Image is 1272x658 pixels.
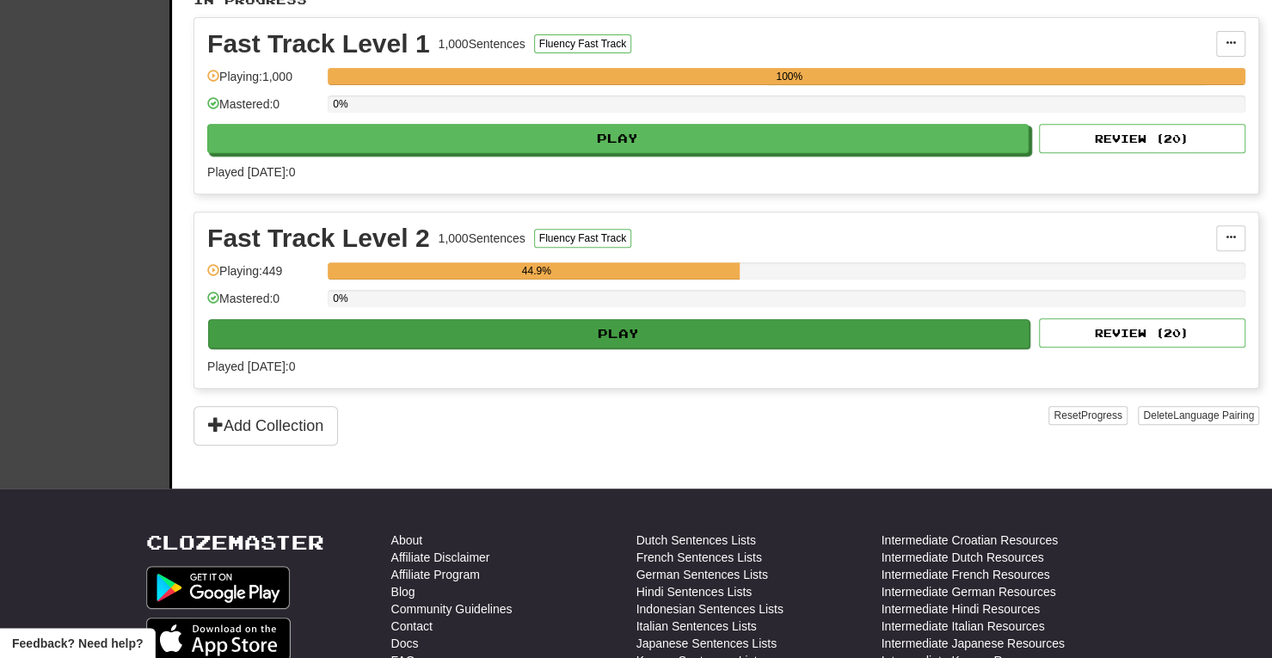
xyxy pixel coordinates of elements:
span: Played [DATE]: 0 [207,165,295,179]
a: Japanese Sentences Lists [636,635,777,652]
a: Intermediate Hindi Resources [882,600,1040,618]
div: 100% [333,68,1245,85]
div: Mastered: 0 [207,95,319,124]
button: DeleteLanguage Pairing [1138,406,1259,425]
a: Intermediate German Resources [882,583,1056,600]
button: Play [208,319,1029,348]
button: ResetProgress [1048,406,1127,425]
a: German Sentences Lists [636,566,768,583]
a: Indonesian Sentences Lists [636,600,783,618]
div: Fast Track Level 2 [207,225,430,251]
a: Intermediate Croatian Resources [882,532,1058,549]
a: Intermediate French Resources [882,566,1050,583]
img: Get it on Google Play [146,566,291,609]
a: Affiliate Disclaimer [391,549,490,566]
span: Progress [1081,409,1122,421]
button: Review (20) [1039,318,1245,347]
div: Playing: 1,000 [207,68,319,96]
span: Played [DATE]: 0 [207,360,295,373]
a: Community Guidelines [391,600,513,618]
a: Intermediate Japanese Resources [882,635,1065,652]
div: 1,000 Sentences [439,230,525,247]
a: Italian Sentences Lists [636,618,757,635]
a: Intermediate Italian Resources [882,618,1045,635]
a: Intermediate Dutch Resources [882,549,1044,566]
a: About [391,532,423,549]
a: Dutch Sentences Lists [636,532,756,549]
a: Docs [391,635,419,652]
div: 1,000 Sentences [439,35,525,52]
a: Blog [391,583,415,600]
button: Review (20) [1039,124,1245,153]
button: Fluency Fast Track [534,34,631,53]
a: Clozemaster [146,532,324,553]
button: Fluency Fast Track [534,229,631,248]
button: Add Collection [194,406,338,446]
a: Hindi Sentences Lists [636,583,753,600]
div: Mastered: 0 [207,290,319,318]
a: French Sentences Lists [636,549,762,566]
span: Language Pairing [1173,409,1254,421]
button: Play [207,124,1029,153]
a: Affiliate Program [391,566,480,583]
span: Open feedback widget [12,635,143,652]
div: Playing: 449 [207,262,319,291]
div: Fast Track Level 1 [207,31,430,57]
a: Contact [391,618,433,635]
div: 44.9% [333,262,740,280]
